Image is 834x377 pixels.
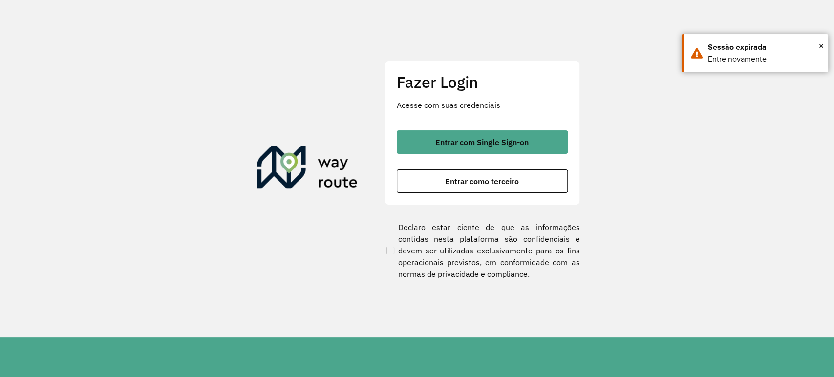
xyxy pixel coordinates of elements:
div: Sessão expirada [708,42,821,53]
span: Entrar com Single Sign-on [435,138,529,146]
span: × [819,39,824,53]
button: button [397,169,568,193]
label: Declaro estar ciente de que as informações contidas nesta plataforma são confidenciais e devem se... [385,221,580,280]
h2: Fazer Login [397,73,568,91]
img: Roteirizador AmbevTech [257,146,358,192]
button: Close [819,39,824,53]
span: Entrar como terceiro [445,177,519,185]
button: button [397,130,568,154]
div: Entre novamente [708,53,821,65]
p: Acesse com suas credenciais [397,99,568,111]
